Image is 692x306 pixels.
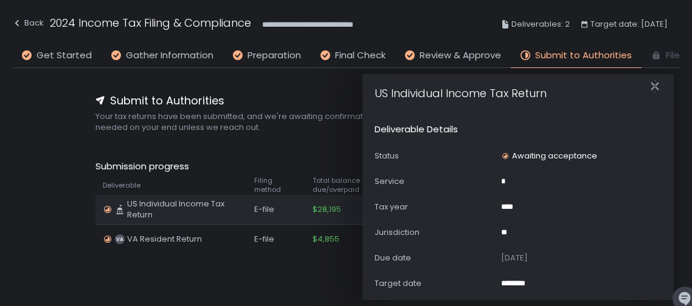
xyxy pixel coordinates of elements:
[95,111,597,133] span: Your tax returns have been submitted, and we're awaiting confirmation that they have been accepte...
[36,49,92,63] span: Get Started
[12,15,44,35] button: Back
[375,176,496,187] div: Service
[110,92,224,109] span: Submit to Authorities
[535,49,632,63] span: Submit to Authorities
[375,227,496,238] div: Jurisdiction
[127,199,239,220] span: US Individual Income Tax Return
[375,151,496,161] div: Status
[126,49,213,63] span: Gather Information
[254,176,298,194] span: Filing method
[247,49,301,63] span: Preparation
[501,151,597,161] div: Awaiting acceptance
[127,234,202,245] span: VA Resident Return
[375,70,547,101] h1: US Individual Income Tax Return
[254,234,298,245] div: E-file
[666,49,686,63] span: Filed
[103,181,140,190] span: Deliverable
[254,204,298,215] div: E-file
[375,253,496,263] div: Due date
[511,17,570,32] span: Deliverables: 2
[590,17,668,32] span: Target date: [DATE]
[313,204,341,215] span: $28,195
[375,123,458,137] h2: Deliverable details
[335,49,386,63] span: Final Check
[420,49,501,63] span: Review & Approve
[50,15,251,31] h1: 2024 Income Tax Filing & Compliance
[116,236,123,243] text: VA
[95,160,597,174] span: Submission progress
[313,176,401,194] span: Total balance due/overpaid
[12,16,44,30] div: Back
[501,253,528,263] span: [DATE]
[375,278,496,289] div: Target date
[375,202,496,212] div: Tax year
[313,234,339,245] span: $4,855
